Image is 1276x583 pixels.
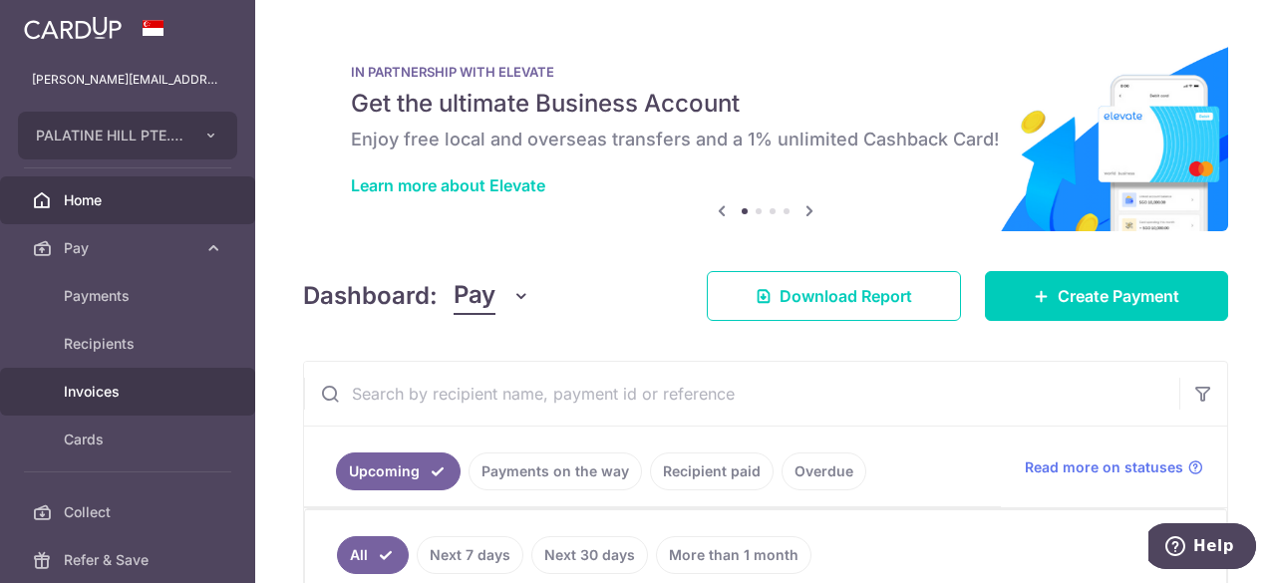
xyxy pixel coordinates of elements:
[1148,523,1256,573] iframe: Opens a widget where you can find more information
[32,70,223,90] p: [PERSON_NAME][EMAIL_ADDRESS][DOMAIN_NAME]
[45,14,86,32] span: Help
[64,286,195,306] span: Payments
[1025,457,1203,477] a: Read more on statuses
[454,277,530,315] button: Pay
[531,536,648,574] a: Next 30 days
[64,334,195,354] span: Recipients
[64,238,195,258] span: Pay
[780,284,912,308] span: Download Report
[24,16,122,40] img: CardUp
[36,126,183,146] span: PALATINE HILL PTE. LTD.
[656,536,811,574] a: More than 1 month
[64,430,195,449] span: Cards
[64,382,195,402] span: Invoices
[303,278,438,314] h4: Dashboard:
[351,128,1180,151] h6: Enjoy free local and overseas transfers and a 1% unlimited Cashback Card!
[1058,284,1179,308] span: Create Payment
[64,550,195,570] span: Refer & Save
[351,88,1180,120] h5: Get the ultimate Business Account
[1025,457,1183,477] span: Read more on statuses
[64,502,195,522] span: Collect
[707,271,961,321] a: Download Report
[454,277,495,315] span: Pay
[303,32,1228,231] img: Renovation banner
[64,190,195,210] span: Home
[650,452,774,490] a: Recipient paid
[469,452,642,490] a: Payments on the way
[417,536,523,574] a: Next 7 days
[18,112,237,159] button: PALATINE HILL PTE. LTD.
[782,452,866,490] a: Overdue
[336,452,461,490] a: Upcoming
[985,271,1228,321] a: Create Payment
[337,536,409,574] a: All
[304,362,1179,426] input: Search by recipient name, payment id or reference
[351,175,545,195] a: Learn more about Elevate
[351,64,1180,80] p: IN PARTNERSHIP WITH ELEVATE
